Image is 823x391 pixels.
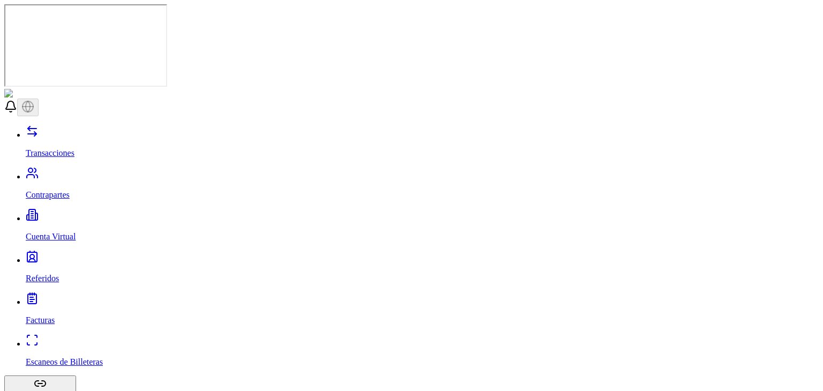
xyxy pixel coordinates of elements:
a: Facturas [26,297,819,325]
p: Referidos [26,274,819,283]
a: Contrapartes [26,172,819,200]
p: Facturas [26,315,819,325]
p: Transacciones [26,148,819,158]
a: Cuenta Virtual [26,214,819,242]
img: ShieldPay Logo [4,89,68,99]
a: Referidos [26,255,819,283]
a: Transacciones [26,130,819,158]
p: Escaneos de Billeteras [26,357,819,367]
p: Cuenta Virtual [26,232,819,242]
p: Contrapartes [26,190,819,200]
a: Escaneos de Billeteras [26,339,819,367]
